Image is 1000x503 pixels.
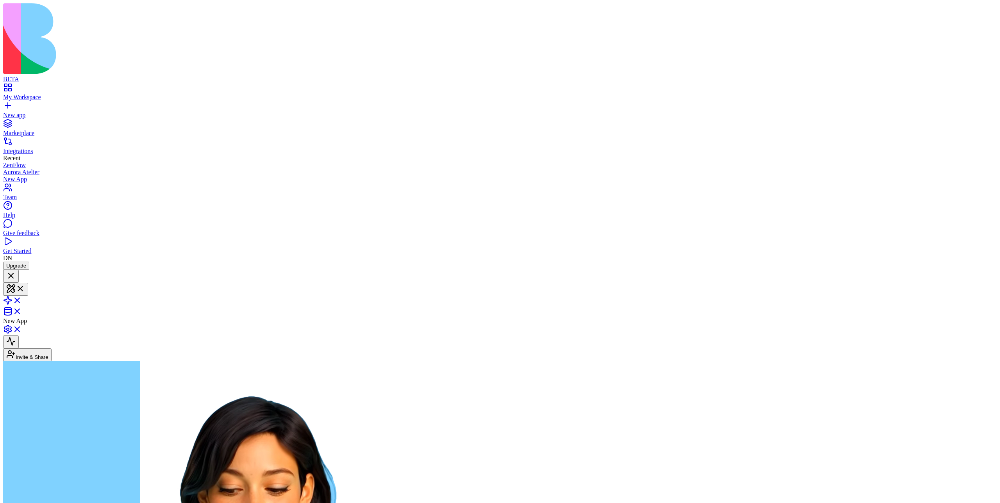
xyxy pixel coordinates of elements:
a: Help [3,205,997,219]
a: Upgrade [3,262,29,269]
div: Get Started [3,248,997,255]
a: New App [3,176,997,183]
a: Aurora Atelier [3,169,997,176]
button: Invite & Share [3,348,52,361]
div: Integrations [3,148,997,155]
a: Give feedback [3,223,997,237]
div: Help [3,212,997,219]
div: New app [3,112,997,119]
a: My Workspace [3,87,997,101]
div: Marketplace [3,130,997,137]
a: Marketplace [3,123,997,137]
span: New App [3,317,27,324]
a: Integrations [3,141,997,155]
a: BETA [3,69,997,83]
div: Team [3,194,997,201]
a: Get Started [3,241,997,255]
span: DN [3,255,12,261]
a: ZenFlow [3,162,997,169]
img: logo [3,3,317,74]
a: Team [3,187,997,201]
button: Upgrade [3,262,29,270]
div: BETA [3,76,997,83]
div: Give feedback [3,230,997,237]
div: My Workspace [3,94,997,101]
span: Recent [3,155,20,161]
a: New app [3,105,997,119]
